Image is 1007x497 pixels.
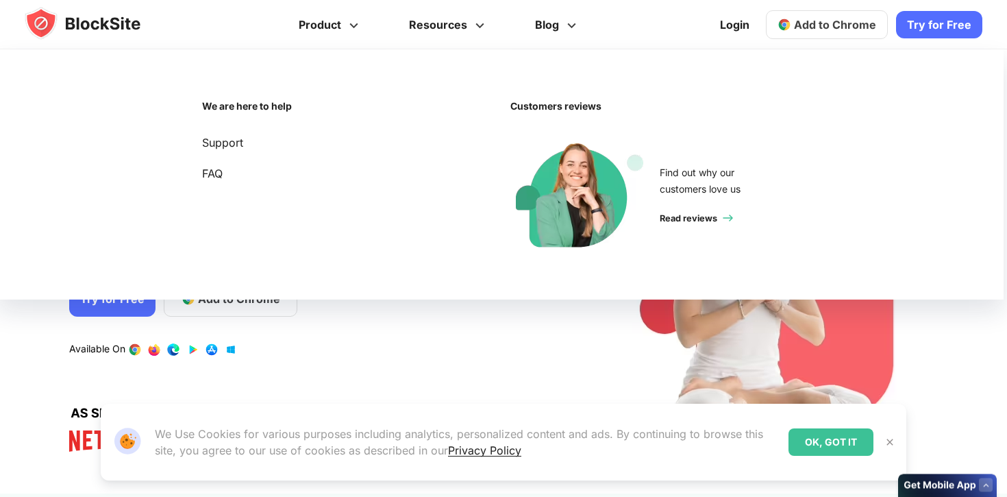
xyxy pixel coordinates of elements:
span: Read reviews [647,213,735,223]
a: Add to Chrome [766,10,888,39]
div: OK, GOT IT [788,428,873,456]
text: Available On [69,343,125,356]
a: FAQ [202,165,490,183]
a: Try for Free [896,11,982,38]
strong: We are here to help [202,100,292,112]
img: Close [884,437,895,448]
button: Close [881,433,899,451]
a: Support [202,134,490,152]
a: Login [712,8,758,41]
a: Read reviews [660,212,735,223]
span: Add to Chrome [794,18,876,32]
strong: Customers reviews [510,100,601,112]
p: We Use Cookies for various purposes including analytics, personalized content and ads. By continu... [155,426,778,459]
a: Privacy Policy [448,444,521,457]
div: Find out why our customers love us [660,165,782,197]
img: blocksite-icon.5d769676.svg [25,7,167,40]
img: chrome-icon.svg [778,18,791,32]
